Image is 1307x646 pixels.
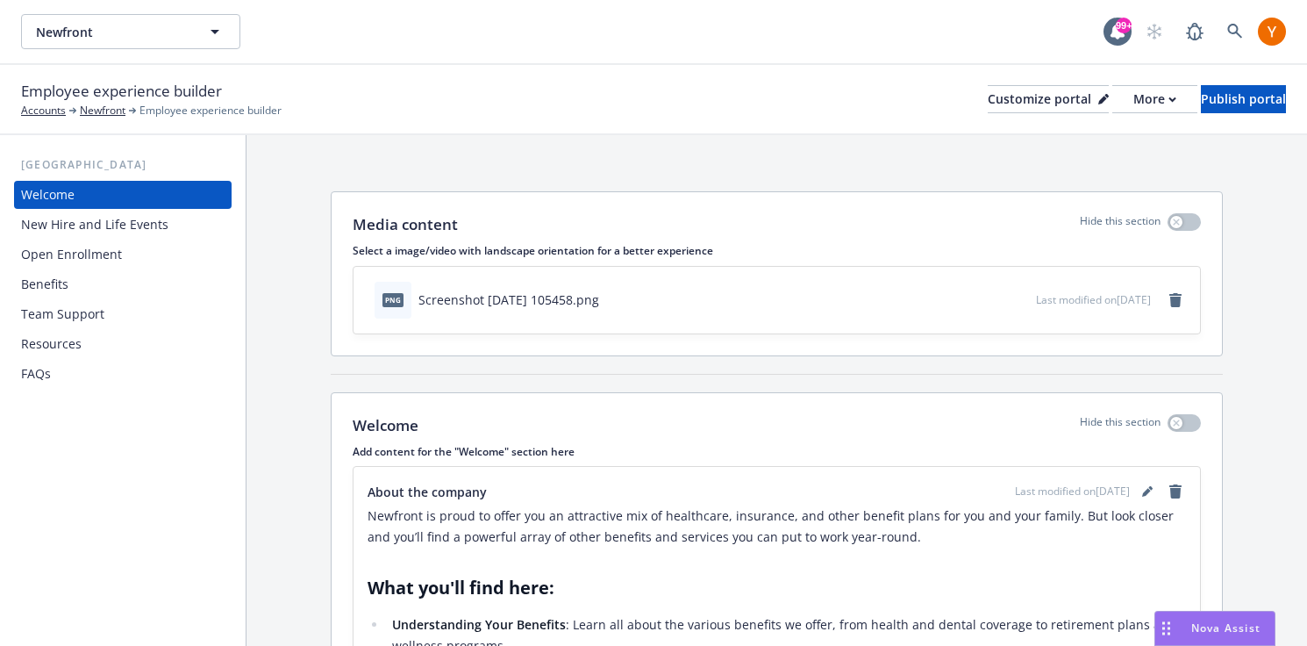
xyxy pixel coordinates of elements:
[14,360,232,388] a: FAQs
[1258,18,1286,46] img: photo
[368,506,1186,548] p: Newfront is proud to offer you an attractive mix of healthcare, insurance, and other benefit plan...
[368,483,487,501] span: About the company
[1154,611,1275,646] button: Nova Assist
[1201,85,1286,113] button: Publish portal
[1112,85,1197,113] button: More
[14,300,232,328] a: Team Support
[418,291,599,309] div: Screenshot [DATE] 105458.png
[392,616,566,633] strong: Understanding Your Benefits
[353,213,458,236] p: Media content
[139,103,282,118] span: Employee experience builder
[382,293,404,306] span: png
[21,103,66,118] a: Accounts
[1191,621,1261,635] span: Nova Assist
[21,300,104,328] div: Team Support
[353,414,418,437] p: Welcome
[1165,290,1186,311] a: remove
[21,330,82,358] div: Resources
[1218,14,1253,49] a: Search
[21,14,240,49] button: Newfront
[353,444,1201,459] p: Add content for the "Welcome" section here
[1177,14,1212,49] a: Report a Bug
[1036,292,1151,307] span: Last modified on [DATE]
[988,85,1109,113] button: Customize portal
[14,330,232,358] a: Resources
[14,156,232,174] div: [GEOGRAPHIC_DATA]
[21,270,68,298] div: Benefits
[1080,213,1161,236] p: Hide this section
[368,576,1186,600] h2: What you'll find here:
[1013,291,1029,309] button: preview file
[80,103,125,118] a: Newfront
[14,270,232,298] a: Benefits
[21,181,75,209] div: Welcome
[985,291,999,309] button: download file
[1133,86,1176,112] div: More
[1080,414,1161,437] p: Hide this section
[353,243,1201,258] p: Select a image/video with landscape orientation for a better experience
[1137,14,1172,49] a: Start snowing
[14,211,232,239] a: New Hire and Life Events
[988,86,1109,112] div: Customize portal
[36,23,188,41] span: Newfront
[1116,18,1132,33] div: 99+
[1201,86,1286,112] div: Publish portal
[21,211,168,239] div: New Hire and Life Events
[1137,481,1158,502] a: editPencil
[1165,481,1186,502] a: remove
[21,360,51,388] div: FAQs
[1015,484,1130,499] span: Last modified on [DATE]
[21,80,222,103] span: Employee experience builder
[14,181,232,209] a: Welcome
[21,240,122,269] div: Open Enrollment
[14,240,232,269] a: Open Enrollment
[1155,612,1177,645] div: Drag to move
